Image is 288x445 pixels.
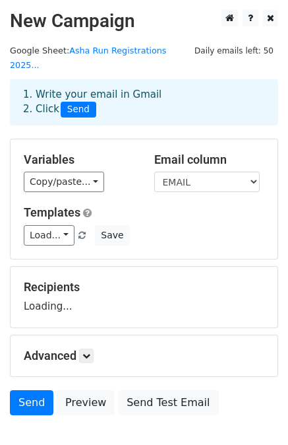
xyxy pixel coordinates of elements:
a: Asha Run Registrations 2025... [10,46,167,71]
a: Templates [24,205,80,219]
a: Send Test Email [118,390,218,415]
button: Save [95,225,129,246]
a: Send [10,390,53,415]
div: Loading... [24,280,264,314]
h2: New Campaign [10,10,278,32]
div: 1. Write your email in Gmail 2. Click [13,87,275,118]
h5: Recipients [24,280,264,294]
h5: Email column [154,153,265,167]
a: Copy/paste... [24,172,104,192]
span: Send [61,102,96,118]
a: Daily emails left: 50 [190,46,278,55]
a: Preview [57,390,115,415]
a: Load... [24,225,74,246]
small: Google Sheet: [10,46,167,71]
span: Daily emails left: 50 [190,44,278,58]
h5: Advanced [24,349,264,363]
h5: Variables [24,153,134,167]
